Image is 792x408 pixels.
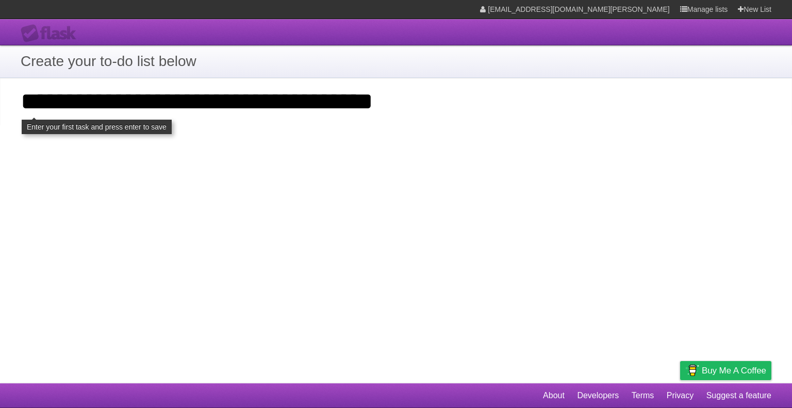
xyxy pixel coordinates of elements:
[680,361,771,380] a: Buy me a coffee
[577,386,619,405] a: Developers
[706,386,771,405] a: Suggest a feature
[685,362,699,379] img: Buy me a coffee
[543,386,565,405] a: About
[667,386,694,405] a: Privacy
[21,51,771,72] h1: Create your to-do list below
[702,362,766,380] span: Buy me a coffee
[21,24,82,43] div: Flask
[632,386,654,405] a: Terms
